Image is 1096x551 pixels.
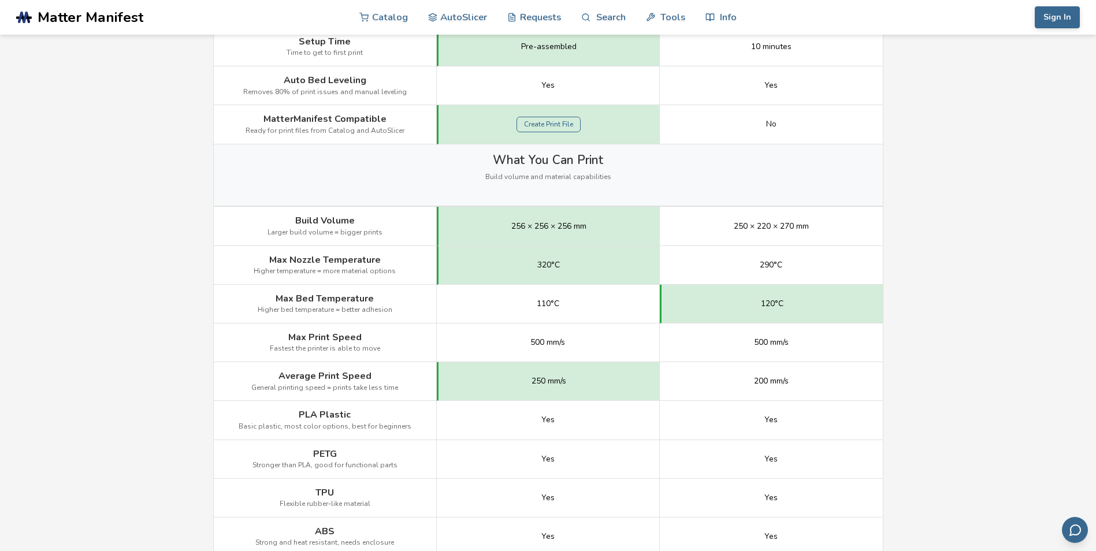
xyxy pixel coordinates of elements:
span: Yes [764,493,778,502]
span: 250 × 220 × 270 mm [734,222,809,231]
span: 110°C [537,299,559,308]
span: ABS [315,526,335,537]
span: Average Print Speed [278,371,371,381]
span: Higher temperature = more material options [254,267,396,275]
span: Yes [764,532,778,541]
span: 120°C [761,299,783,308]
span: Ready for print files from Catalog and AutoSlicer [246,127,404,135]
span: 200 mm/s [754,377,789,386]
span: 10 minutes [751,42,792,51]
span: Matter Manifest [38,9,143,25]
span: 500 mm/s [754,338,789,347]
span: What You Can Print [493,153,603,167]
span: Yes [541,532,555,541]
span: Larger build volume = bigger prints [268,229,382,237]
span: 256 × 256 × 256 mm [511,222,586,231]
span: Time to get to first print [287,49,363,57]
span: 500 mm/s [530,338,565,347]
span: Yes [764,415,778,425]
span: Yes [764,455,778,464]
span: Build volume and material capabilities [485,173,611,181]
span: Yes [541,415,555,425]
span: 290°C [760,260,782,270]
span: PLA Plastic [299,409,351,420]
span: Setup Time [299,36,351,47]
span: PETG [313,449,337,459]
a: Create Print File [517,117,581,133]
span: Pre-assembled [521,42,577,51]
span: Removes 80% of print issues and manual leveling [243,88,407,96]
span: Max Bed Temperature [276,293,374,304]
span: 250 mm/s [532,377,566,386]
span: Strong and heat resistant, needs enclosure [255,539,394,547]
span: Flexible rubber-like material [280,500,370,508]
span: No [766,120,777,129]
span: Auto Bed Leveling [284,75,366,85]
button: Sign In [1035,6,1080,28]
span: Max Print Speed [288,332,362,342]
span: Max Nozzle Temperature [269,255,381,265]
span: Fastest the printer is able to move [270,345,380,353]
span: Yes [764,81,778,90]
span: Higher bed temperature = better adhesion [258,306,392,314]
span: Yes [541,455,555,464]
span: Yes [541,81,555,90]
span: 320°C [537,260,560,270]
span: MatterManifest Compatible [263,114,387,124]
span: General printing speed = prints take less time [251,384,398,392]
span: Basic plastic, most color options, best for beginners [239,423,411,431]
span: Stronger than PLA, good for functional parts [252,461,397,470]
span: Build Volume [295,215,355,226]
span: Yes [541,493,555,502]
button: Send feedback via email [1062,517,1088,543]
span: TPU [315,487,334,498]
